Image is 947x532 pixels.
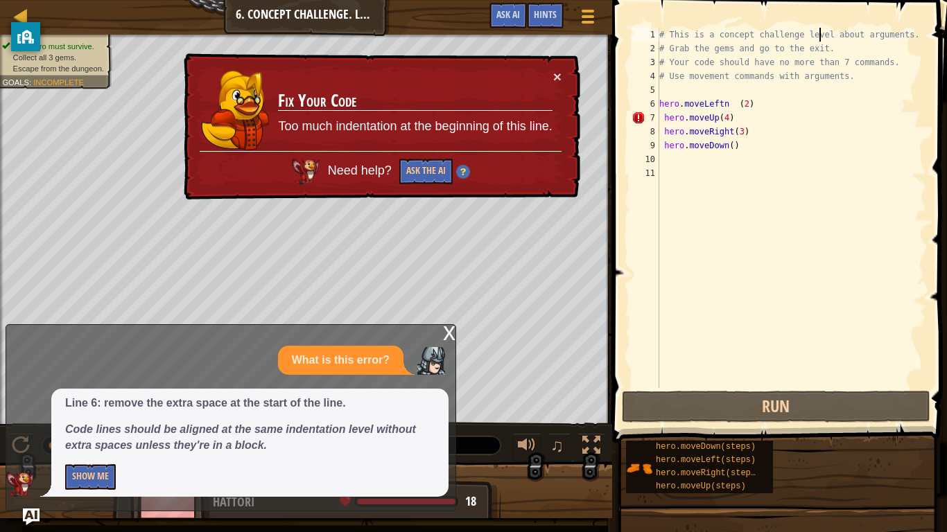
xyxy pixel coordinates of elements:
[443,325,455,339] div: x
[33,78,84,87] span: Incomplete
[577,433,605,461] button: Toggle fullscreen
[292,353,390,369] p: What is this error?
[465,493,476,510] span: 18
[65,396,435,411] p: Line 6: remove the extra space at the start of the line.
[23,508,40,525] button: Ask AI
[13,42,94,51] span: Your hero must survive.
[65,423,416,451] em: Code lines should be aligned at the same indentation level without extra spaces unless they're in...
[489,3,527,28] button: Ask AI
[292,159,320,184] img: AI
[29,78,33,87] span: :
[632,42,659,55] div: 2
[2,63,104,74] li: Escape from the dungeon.
[2,78,29,87] span: Goals
[632,139,659,152] div: 9
[6,472,34,497] img: AI
[2,52,104,63] li: Collect all 3 gems.
[11,22,40,51] button: privacy banner
[632,28,659,42] div: 1
[2,41,104,52] li: Your hero must survive.
[399,159,453,184] button: Ask the AI
[632,125,659,139] div: 8
[417,347,445,375] img: Player
[496,8,520,21] span: Ask AI
[632,111,659,125] div: 7
[328,163,395,177] span: Need help?
[13,53,77,62] span: Collect all 3 gems.
[548,433,571,461] button: ♫
[656,455,756,465] span: hero.moveLeft(steps)
[456,165,470,179] img: Hint
[632,166,659,180] div: 11
[13,64,104,73] span: Escape from the dungeon.
[626,455,652,481] img: portrait.png
[200,70,270,151] img: duck_hushbaum.png
[550,435,564,456] span: ♫
[622,391,930,423] button: Run
[278,91,552,111] h3: Fix Your Code
[632,83,659,97] div: 5
[571,3,605,35] button: Show game menu
[65,464,116,490] button: Show Me
[632,152,659,166] div: 10
[534,8,557,21] span: Hints
[632,55,659,69] div: 3
[656,481,746,491] span: hero.moveUp(steps)
[553,69,562,84] button: ×
[513,433,541,461] button: Adjust volume
[656,468,761,478] span: hero.moveRight(steps)
[632,97,659,111] div: 6
[632,69,659,83] div: 4
[656,442,756,452] span: hero.moveDown(steps)
[278,118,552,136] p: Too much indentation at the beginning of this line.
